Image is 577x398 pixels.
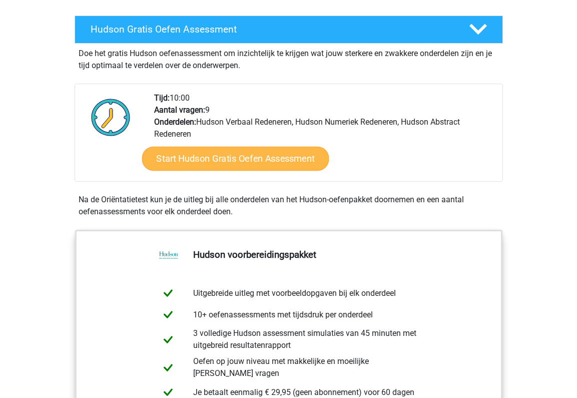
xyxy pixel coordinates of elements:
b: Tijd: [154,93,170,103]
a: Start Hudson Gratis Oefen Assessment [142,147,329,171]
img: Klok [86,92,136,142]
div: Na de Oriëntatietest kun je de uitleg bij alle onderdelen van het Hudson-oefenpakket doornemen en... [75,194,503,218]
div: Doe het gratis Hudson oefenassessment om inzichtelijk te krijgen wat jouw sterkere en zwakkere on... [75,44,503,72]
div: 10:00 9 Hudson Verbaal Redeneren, Hudson Numeriek Redeneren, Hudson Abstract Redeneren [147,92,502,181]
b: Onderdelen: [154,117,196,127]
h4: Hudson Gratis Oefen Assessment [91,24,453,35]
b: Aantal vragen: [154,105,205,115]
a: Hudson Gratis Oefen Assessment [71,16,507,44]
